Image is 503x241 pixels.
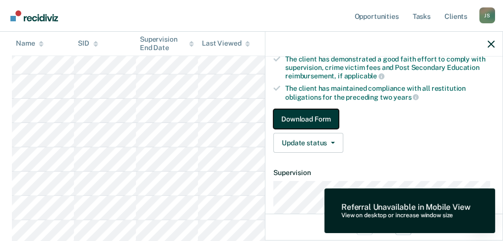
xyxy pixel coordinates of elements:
[285,84,495,101] div: The client has maintained compliance with all restitution obligations for the preceding two
[479,7,495,23] div: J S
[10,10,58,21] img: Recidiviz
[273,109,495,129] a: Navigate to form link
[344,72,384,80] span: applicable
[16,40,44,48] div: Name
[202,40,250,48] div: Last Viewed
[265,214,503,240] div: 1 / 15
[341,212,470,219] div: View on desktop or increase window size
[479,7,495,23] button: Profile dropdown button
[273,133,343,153] button: Update status
[285,55,495,80] div: The client has demonstrated a good faith effort to comply with supervision, crime victim fees and...
[273,109,339,129] button: Download Form
[393,93,419,101] span: years
[341,202,470,212] div: Referral Unavailable in Mobile View
[273,169,495,177] dt: Supervision
[78,40,98,48] div: SID
[140,35,194,52] div: Supervision End Date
